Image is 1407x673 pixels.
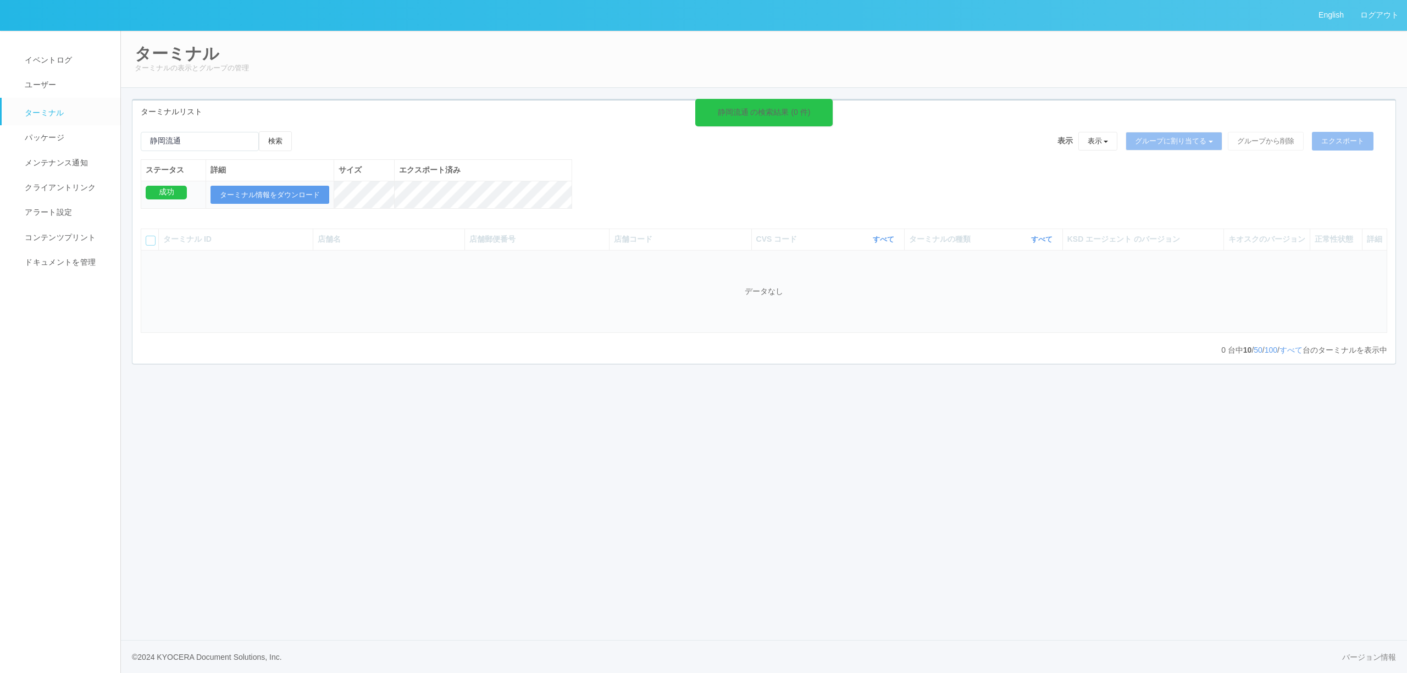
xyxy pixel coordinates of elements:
[756,233,800,245] span: CVS コード
[1279,346,1303,354] a: すべて
[1342,652,1396,663] a: バージョン情報
[135,63,1393,74] p: ターミナルの表示とグループの管理
[1221,344,1387,356] p: 台中 / / / 台のターミナルを表示中
[614,235,652,243] span: 店舗コード
[22,133,64,142] span: パッケージ
[1028,234,1058,245] button: すべて
[2,98,130,125] a: ターミナル
[22,258,96,266] span: ドキュメントを管理
[211,186,329,204] button: ターミナル情報をダウンロード
[1312,132,1373,151] button: エクスポート
[718,107,811,118] div: 静岡流通 の検索結果 (0 件)
[259,131,292,151] button: 検索
[909,233,973,245] span: ターミナルの種類
[22,233,96,242] span: コンテンツプリント
[2,73,130,97] a: ユーザー
[339,164,390,176] div: サイズ
[22,158,88,167] span: メンテナンス通知
[141,250,1387,333] td: データなし
[163,233,308,245] div: ターミナル ID
[2,225,130,250] a: コンテンツプリント
[1078,132,1118,151] button: 表示
[873,235,897,243] a: すべて
[2,250,130,275] a: ドキュメントを管理
[22,55,72,64] span: イベントログ
[1367,233,1382,245] div: 詳細
[2,125,130,150] a: パッケージ
[1228,235,1305,243] span: キオスクのバージョン
[1031,235,1055,243] a: すべて
[1057,135,1073,147] span: 表示
[2,200,130,225] a: アラート設定
[1221,346,1228,354] span: 0
[1265,346,1277,354] a: 100
[1228,132,1304,151] button: グループから削除
[146,186,187,199] div: 成功
[146,164,201,176] div: ステータス
[469,235,516,243] span: 店舗郵便番号
[135,45,1393,63] h2: ターミナル
[2,48,130,73] a: イベントログ
[399,164,567,176] div: エクスポート済み
[1243,346,1252,354] span: 10
[22,183,96,192] span: クライアントリンク
[132,653,282,661] span: © 2024 KYOCERA Document Solutions, Inc.
[1254,346,1262,354] a: 50
[211,164,329,176] div: 詳細
[132,101,1395,123] div: ターミナルリスト
[2,175,130,200] a: クライアントリンク
[22,80,56,89] span: ユーザー
[2,151,130,175] a: メンテナンス通知
[1126,132,1222,151] button: グループに割り当てる
[870,234,900,245] button: すべて
[22,208,72,216] span: アラート設定
[318,235,341,243] span: 店舗名
[1315,235,1353,243] span: 正常性状態
[22,108,64,117] span: ターミナル
[1067,235,1180,243] span: KSD エージェント のバージョン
